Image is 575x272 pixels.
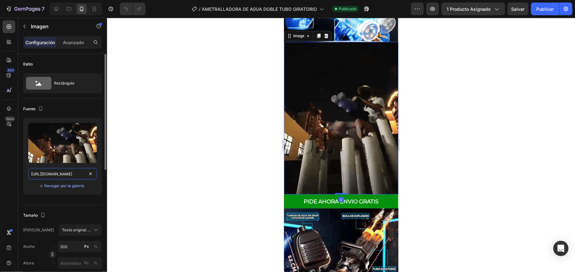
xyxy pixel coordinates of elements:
span: Publicado [339,6,356,12]
p: Configuración [26,39,55,46]
div: % [94,260,98,266]
button: 1 producto asignado [442,3,505,15]
span: AMETRALLADORA DE AGUA DOBLE TUBO GIRATORIO [202,6,317,12]
iframe: Design area [284,18,398,272]
button: Publicar [531,3,559,15]
button: % [83,259,91,267]
label: Altura [23,260,34,266]
input: https://example.com/image.jpg [28,168,97,180]
button: Px [92,243,99,250]
span: / [199,6,200,12]
input: Px% [58,241,102,252]
span: Texto original en [62,227,91,233]
input: Px% [58,257,102,269]
label: [PERSON_NAME] [23,227,54,233]
button: Px [92,259,99,267]
div: 450 [6,68,15,73]
button: Salvar [508,3,529,15]
span: o [41,182,43,190]
button: Texto original en [59,224,102,236]
div: Rectángulo [54,76,93,91]
font: Px [85,244,89,249]
font: Tamaño [23,213,38,218]
button: Navegar por la galería [44,183,85,189]
span: Salvar [511,6,525,12]
p: 7 [42,5,44,13]
font: Px [85,260,89,266]
div: Beta [5,116,15,121]
font: Fuente [23,106,36,112]
font: Publicar [537,6,554,12]
div: Deshacer/Rehacer [120,3,145,15]
div: % [94,244,98,249]
font: Estilo [23,61,33,67]
img: vista previa de la imagen [28,123,97,163]
button: 7 [3,3,47,15]
label: Ancho [23,244,35,249]
div: Abra Intercom Messenger [553,241,569,256]
span: 1 producto asignado [447,6,491,12]
font: Navegar por la galería [44,183,85,189]
p: Image [31,23,85,30]
p: Avanzado [63,39,84,46]
button: % [83,243,91,250]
